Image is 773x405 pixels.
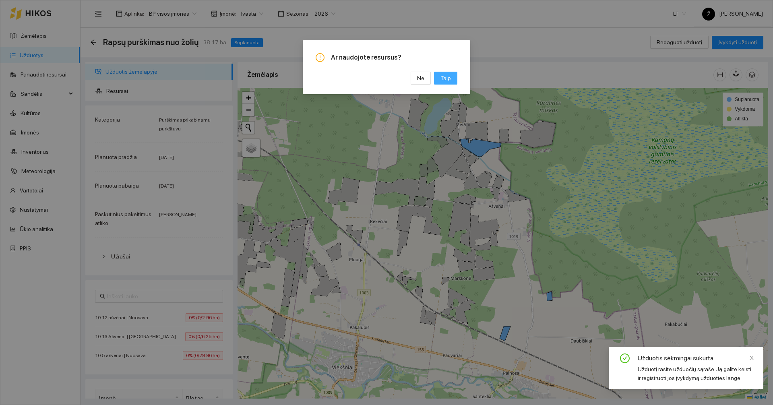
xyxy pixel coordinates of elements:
[440,74,451,83] span: Taip
[434,72,457,85] button: Taip
[417,74,424,83] span: Ne
[316,53,324,62] span: exclamation-circle
[331,53,457,62] span: Ar naudojote resursus?
[411,72,431,85] button: Ne
[638,365,754,382] div: Užduotį rasite užduočių sąraše. Ją galite keisti ir registruoti jos įvykdymą užduoties lange.
[749,355,754,361] span: close
[620,353,630,365] span: check-circle
[638,353,754,363] div: Užduotis sėkmingai sukurta.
